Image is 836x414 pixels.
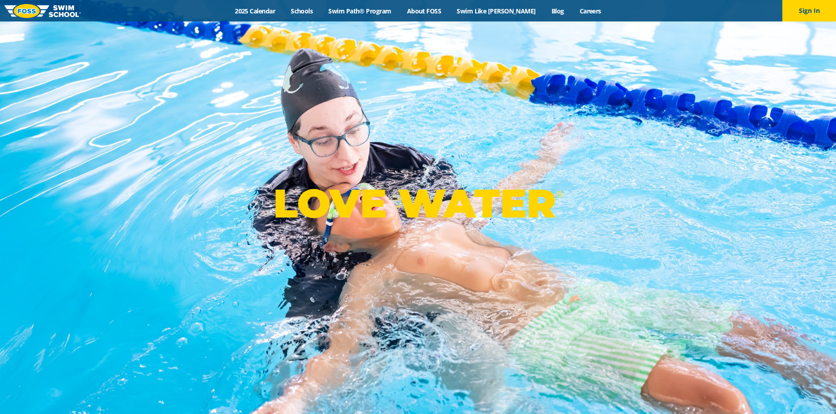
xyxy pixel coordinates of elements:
p: LOVE WATER [273,179,563,227]
sup: ® [556,188,563,200]
a: Schools [283,7,321,15]
a: Blog [543,7,572,15]
a: About FOSS [399,7,449,15]
a: Swim Path® Program [321,7,399,15]
a: 2025 Calendar [227,7,283,15]
img: FOSS Swim School Logo [4,4,81,18]
a: Careers [572,7,609,15]
a: Swim Like [PERSON_NAME] [449,7,544,15]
